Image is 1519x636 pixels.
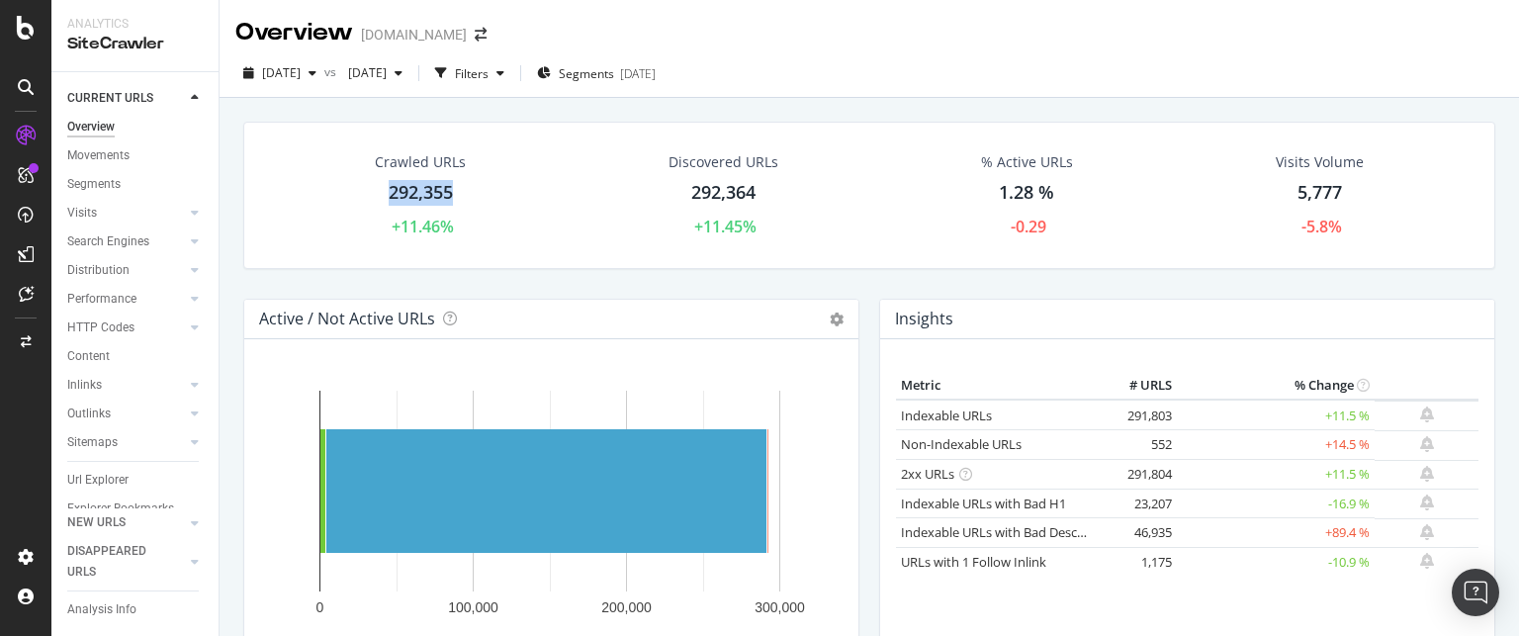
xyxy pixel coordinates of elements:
div: Performance [67,289,136,310]
span: 2025 Jun. 11th [340,64,387,81]
a: 2xx URLs [901,465,954,483]
a: Search Engines [67,231,185,252]
a: Content [67,346,205,367]
div: 5,777 [1297,180,1342,206]
td: 291,804 [1098,460,1177,490]
div: 1.28 % [999,180,1054,206]
a: Inlinks [67,375,185,396]
div: Visits [67,203,97,224]
div: % Active URLs [981,152,1073,172]
div: bell-plus [1420,436,1434,452]
a: Overview [67,117,205,137]
div: arrow-right-arrow-left [475,28,487,42]
div: Visits Volume [1276,152,1364,172]
div: 292,364 [691,180,756,206]
text: 300,000 [755,599,805,615]
div: Overview [235,16,353,49]
td: +11.5 % [1177,400,1375,430]
div: HTTP Codes [67,318,134,338]
a: Indexable URLs with Bad H1 [901,495,1066,512]
div: [DATE] [620,65,656,82]
div: Filters [455,65,489,82]
div: Search Engines [67,231,149,252]
a: Indexable URLs [901,407,992,424]
td: -16.9 % [1177,489,1375,518]
th: Metric [896,371,1098,401]
div: Content [67,346,110,367]
div: Segments [67,174,121,195]
div: Open Intercom Messenger [1452,569,1499,616]
a: Sitemaps [67,432,185,453]
div: Discovered URLs [669,152,778,172]
div: Overview [67,117,115,137]
a: Analysis Info [67,599,205,620]
a: Explorer Bookmarks [67,499,205,519]
div: Analytics [67,16,203,33]
div: Explorer Bookmarks [67,499,174,519]
td: 552 [1098,430,1177,460]
a: Visits [67,203,185,224]
div: bell-plus [1420,524,1434,540]
div: NEW URLS [67,512,126,533]
div: Crawled URLs [375,152,466,172]
div: bell-plus [1420,495,1434,510]
text: 0 [316,599,324,615]
text: 100,000 [448,599,498,615]
a: CURRENT URLS [67,88,185,109]
a: NEW URLS [67,512,185,533]
div: Sitemaps [67,432,118,453]
div: +11.46% [392,216,454,238]
span: vs [324,63,340,80]
div: -0.29 [1011,216,1046,238]
div: SiteCrawler [67,33,203,55]
div: -5.8% [1301,216,1342,238]
div: CURRENT URLS [67,88,153,109]
th: # URLS [1098,371,1177,401]
a: Segments [67,174,205,195]
td: -10.9 % [1177,547,1375,577]
div: bell-plus [1420,553,1434,569]
a: Url Explorer [67,470,205,491]
div: bell-plus [1420,466,1434,482]
div: DISAPPEARED URLS [67,541,167,583]
a: Movements [67,145,205,166]
td: +89.4 % [1177,518,1375,548]
a: Distribution [67,260,185,281]
td: +14.5 % [1177,430,1375,460]
button: Segments[DATE] [529,57,664,89]
div: Distribution [67,260,130,281]
a: Performance [67,289,185,310]
a: Non-Indexable URLs [901,435,1022,453]
td: 291,803 [1098,400,1177,430]
a: HTTP Codes [67,318,185,338]
div: Inlinks [67,375,102,396]
h4: Active / Not Active URLs [259,306,435,332]
div: Analysis Info [67,599,136,620]
th: % Change [1177,371,1375,401]
div: 292,355 [389,180,453,206]
a: Outlinks [67,404,185,424]
td: 46,935 [1098,518,1177,548]
span: 2025 Sep. 22nd [262,64,301,81]
text: 200,000 [601,599,652,615]
div: Url Explorer [67,470,129,491]
button: Filters [427,57,512,89]
td: 1,175 [1098,547,1177,577]
div: Movements [67,145,130,166]
div: Outlinks [67,404,111,424]
span: Segments [559,65,614,82]
button: [DATE] [340,57,410,89]
td: 23,207 [1098,489,1177,518]
div: [DOMAIN_NAME] [361,25,467,45]
div: bell-plus [1420,407,1434,422]
i: Options [830,313,844,326]
a: URLs with 1 Follow Inlink [901,553,1046,571]
a: DISAPPEARED URLS [67,541,185,583]
div: +11.45% [694,216,757,238]
a: Indexable URLs with Bad Description [901,523,1117,541]
button: [DATE] [235,57,324,89]
td: +11.5 % [1177,460,1375,490]
h4: Insights [895,306,953,332]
